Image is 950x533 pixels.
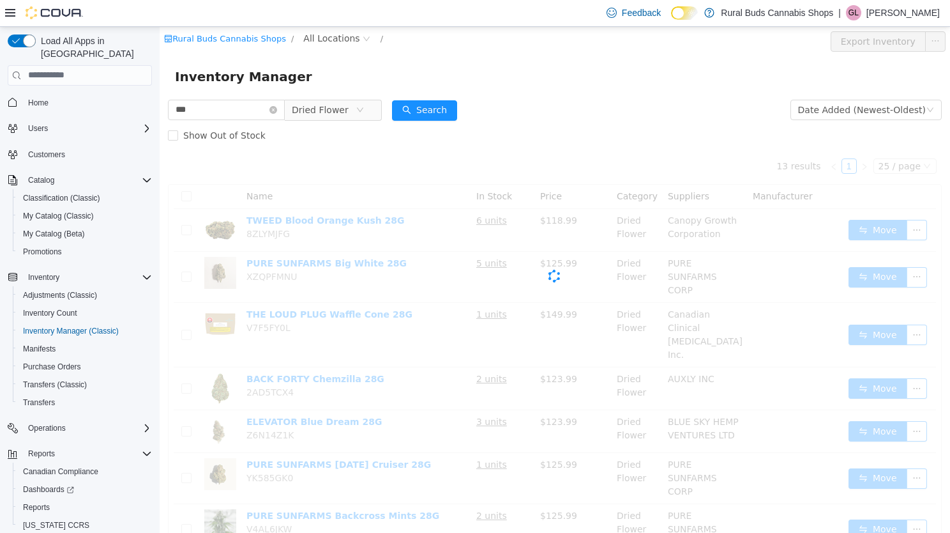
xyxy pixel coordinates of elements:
[3,145,157,164] button: Customers
[23,398,55,408] span: Transfers
[4,7,126,17] a: icon: shopRural Buds Cannabis Shops
[23,121,152,136] span: Users
[23,484,74,495] span: Dashboards
[36,35,152,60] span: Load All Apps in [GEOGRAPHIC_DATA]
[13,286,157,304] button: Adjustments (Classic)
[28,423,66,433] span: Operations
[18,226,90,242] a: My Catalog (Beta)
[18,288,152,303] span: Adjustments (Classic)
[23,290,97,300] span: Adjustments (Classic)
[866,5,940,20] p: [PERSON_NAME]
[13,340,157,358] button: Manifests
[767,79,774,88] i: icon: down
[846,5,861,20] div: Ginette Lucier
[18,341,152,357] span: Manifests
[13,498,157,516] button: Reports
[13,322,157,340] button: Inventory Manager (Classic)
[28,98,49,108] span: Home
[19,104,111,114] span: Show Out of Stock
[13,225,157,243] button: My Catalog (Beta)
[18,305,82,321] a: Inventory Count
[13,481,157,498] a: Dashboards
[18,518,152,533] span: Washington CCRS
[144,4,200,19] span: All Locations
[13,207,157,225] button: My Catalog (Classic)
[132,73,189,93] span: Dried Flower
[18,395,60,410] a: Transfers
[18,208,99,224] a: My Catalog (Classic)
[3,419,157,437] button: Operations
[18,288,102,303] a: Adjustments (Classic)
[18,482,152,497] span: Dashboards
[23,446,60,461] button: Reports
[18,359,152,375] span: Purchase Orders
[23,147,70,162] a: Customers
[3,93,157,112] button: Home
[3,120,157,137] button: Users
[23,173,59,188] button: Catalog
[23,446,152,461] span: Reports
[23,270,152,285] span: Inventory
[18,482,79,497] a: Dashboards
[26,6,83,19] img: Cova
[18,341,61,357] a: Manifests
[671,4,766,25] button: Export Inventory
[28,449,55,459] span: Reports
[13,394,157,412] button: Transfers
[18,190,105,206] a: Classification (Classic)
[23,95,54,111] a: Home
[18,190,152,206] span: Classification (Classic)
[23,229,85,239] span: My Catalog (Beta)
[28,150,65,160] span: Customers
[23,308,77,318] span: Inventory Count
[848,5,859,20] span: GL
[23,326,119,336] span: Inventory Manager (Classic)
[23,362,81,372] span: Purchase Orders
[23,193,100,203] span: Classification (Classic)
[232,73,298,94] button: icon: searchSearch
[671,6,698,20] input: Dark Mode
[18,464,103,479] a: Canadian Compliance
[23,421,152,436] span: Operations
[622,6,661,19] span: Feedback
[18,359,86,375] a: Purchase Orders
[18,377,152,392] span: Transfers (Classic)
[18,305,152,321] span: Inventory Count
[15,40,160,60] span: Inventory Manager
[28,272,59,282] span: Inventory
[221,7,223,17] span: /
[3,268,157,286] button: Inventory
[23,270,64,285] button: Inventory
[13,358,157,376] button: Purchase Orders
[13,189,157,207] button: Classification (Classic)
[23,380,87,390] span: Transfers (Classic)
[18,395,152,410] span: Transfers
[28,175,54,185] span: Catalog
[13,463,157,481] button: Canadian Compliance
[13,304,157,322] button: Inventory Count
[23,421,71,436] button: Operations
[132,7,134,17] span: /
[23,502,50,513] span: Reports
[18,226,152,242] span: My Catalog (Beta)
[721,5,833,20] p: Rural Buds Cannabis Shops
[28,123,48,134] span: Users
[23,520,89,530] span: [US_STATE] CCRS
[23,467,98,477] span: Canadian Compliance
[18,323,124,339] a: Inventory Manager (Classic)
[3,171,157,189] button: Catalog
[18,244,152,259] span: Promotions
[13,376,157,394] button: Transfers (Classic)
[18,464,152,479] span: Canadian Compliance
[23,95,152,111] span: Home
[18,518,94,533] a: [US_STATE] CCRS
[18,208,152,224] span: My Catalog (Classic)
[18,377,92,392] a: Transfers (Classic)
[18,323,152,339] span: Inventory Manager (Classic)
[838,5,841,20] p: |
[23,247,62,257] span: Promotions
[23,121,53,136] button: Users
[18,500,55,515] a: Reports
[23,211,94,221] span: My Catalog (Classic)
